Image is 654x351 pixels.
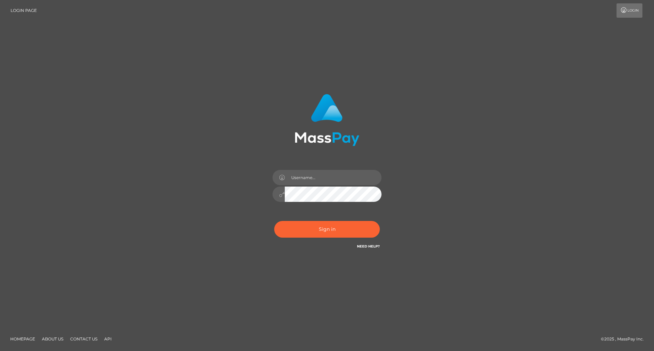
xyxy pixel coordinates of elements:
a: About Us [39,334,66,344]
a: Homepage [7,334,38,344]
a: API [102,334,114,344]
a: Need Help? [357,244,380,249]
div: © 2025 , MassPay Inc. [601,335,649,343]
input: Username... [285,170,381,185]
a: Login Page [11,3,37,18]
a: Contact Us [67,334,100,344]
button: Sign in [274,221,380,238]
img: MassPay Login [295,94,359,146]
a: Login [617,3,642,18]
